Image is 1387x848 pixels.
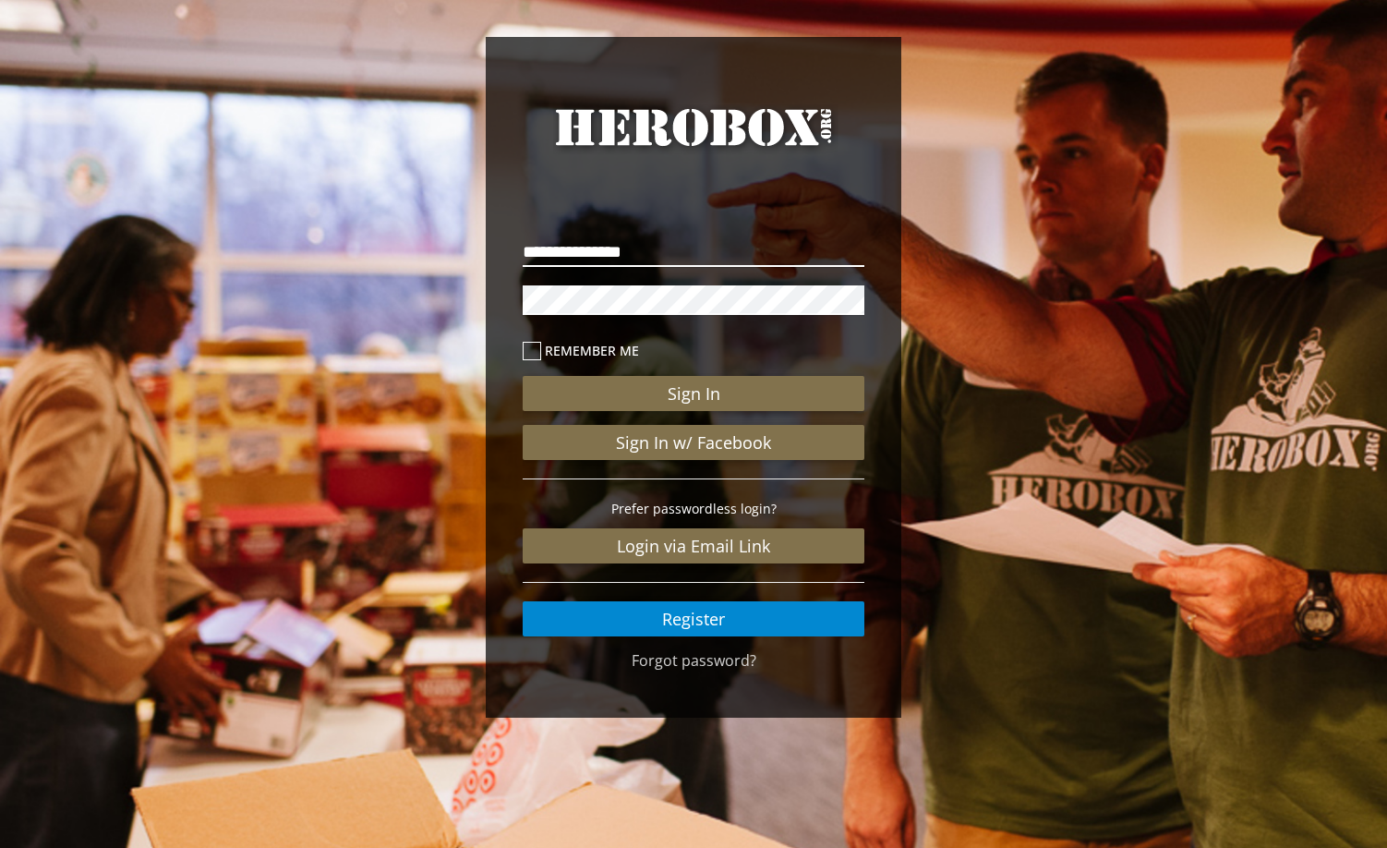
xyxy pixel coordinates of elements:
a: Sign In w/ Facebook [523,425,864,460]
a: Forgot password? [632,650,756,671]
p: Prefer passwordless login? [523,498,864,519]
a: HeroBox [523,102,864,187]
a: Login via Email Link [523,528,864,563]
button: Sign In [523,376,864,411]
label: Remember me [523,340,864,361]
a: Register [523,601,864,636]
